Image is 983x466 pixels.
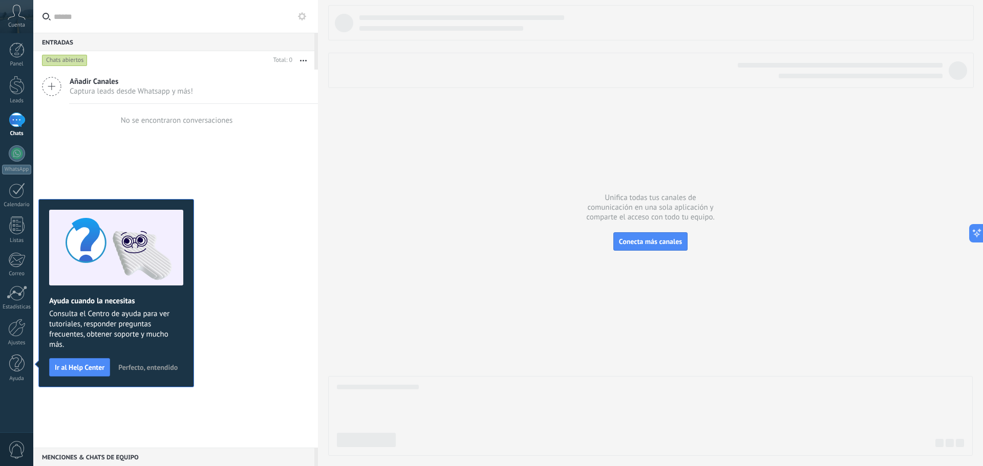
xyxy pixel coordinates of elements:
[33,448,314,466] div: Menciones & Chats de equipo
[70,86,193,96] span: Captura leads desde Whatsapp y más!
[49,296,183,306] h2: Ayuda cuando la necesitas
[2,130,32,137] div: Chats
[2,304,32,310] div: Estadísticas
[2,340,32,346] div: Ajustes
[2,202,32,208] div: Calendario
[33,33,314,51] div: Entradas
[70,77,193,86] span: Añadir Canales
[292,51,314,70] button: Más
[2,375,32,382] div: Ayuda
[55,364,104,371] span: Ir al Help Center
[613,232,688,251] button: Conecta más canales
[269,55,292,65] div: Total: 0
[8,22,25,29] span: Cuenta
[114,360,182,375] button: Perfecto, entendido
[2,271,32,277] div: Correo
[2,237,32,244] div: Listas
[118,364,178,371] span: Perfecto, entendido
[42,54,88,66] div: Chats abiertos
[2,98,32,104] div: Leads
[2,165,31,174] div: WhatsApp
[49,358,110,376] button: Ir al Help Center
[619,237,682,246] span: Conecta más canales
[49,309,183,350] span: Consulta el Centro de ayuda para ver tutoriales, responder preguntas frecuentes, obtener soporte ...
[121,116,233,125] div: No se encontraron conversaciones
[2,61,32,68] div: Panel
